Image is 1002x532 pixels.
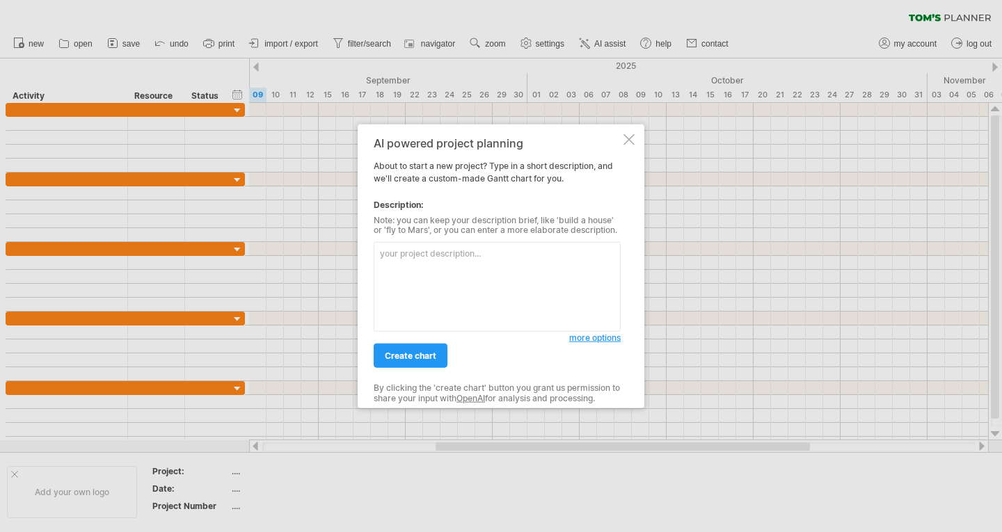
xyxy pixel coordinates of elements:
a: OpenAI [456,392,485,403]
div: Description: [374,198,621,211]
a: more options [569,332,621,344]
a: create chart [374,344,447,368]
div: AI powered project planning [374,136,621,149]
span: more options [569,332,621,343]
span: create chart [385,350,436,361]
div: Note: you can keep your description brief, like 'build a house' or 'fly to Mars', or you can ente... [374,215,621,235]
div: By clicking the 'create chart' button you grant us permission to share your input with for analys... [374,383,621,403]
div: About to start a new project? Type in a short description, and we'll create a custom-made Gantt c... [374,136,621,396]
